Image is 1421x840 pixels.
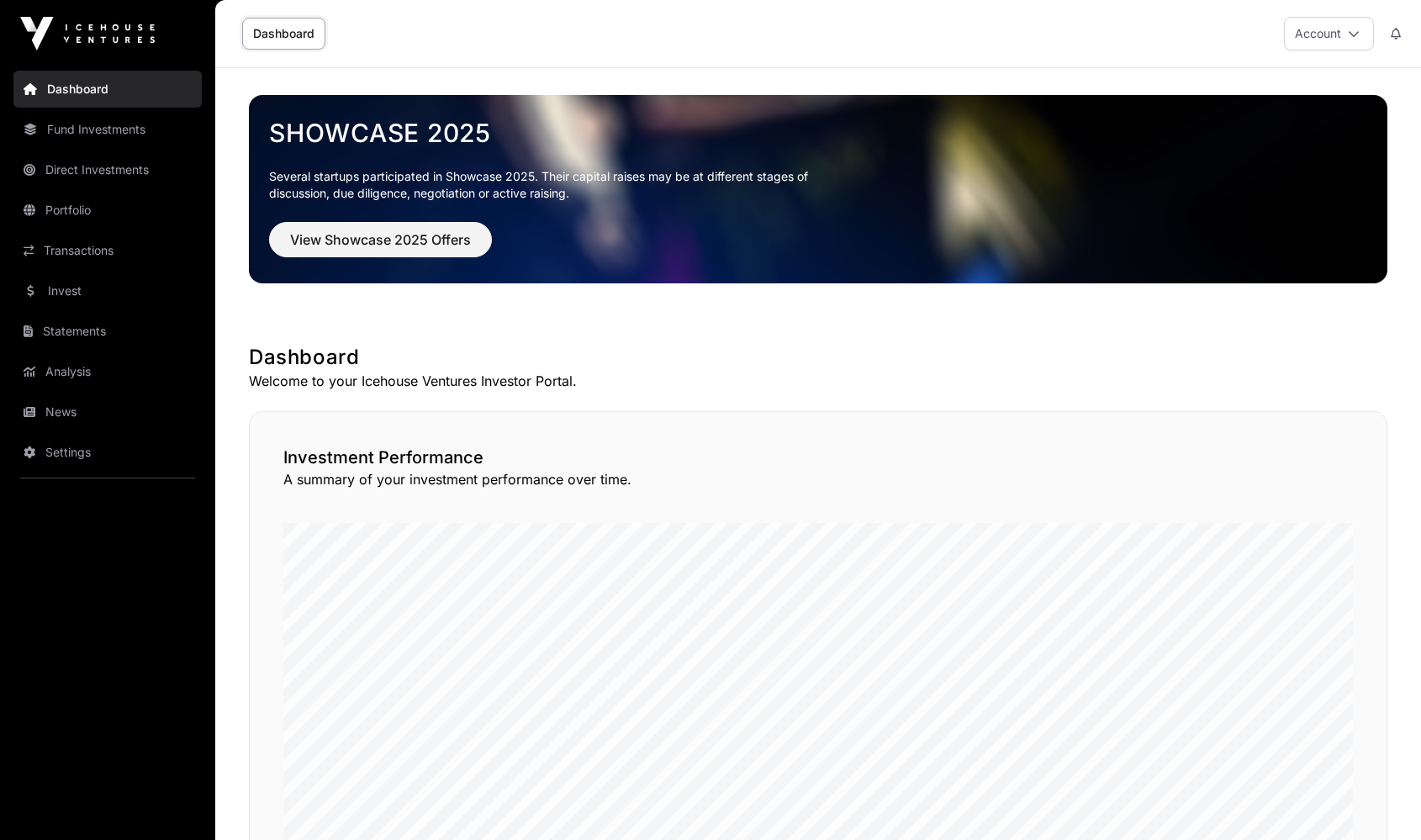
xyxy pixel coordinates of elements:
a: Dashboard [242,18,325,50]
a: Transactions [13,232,202,269]
p: A summary of your investment performance over time. [283,469,1353,489]
button: Account [1284,17,1374,50]
h1: Dashboard [249,344,1387,371]
a: View Showcase 2025 Offers [269,239,492,256]
img: Icehouse Ventures Logo [20,17,155,50]
a: Dashboard [13,71,202,108]
a: Invest [13,272,202,309]
p: Welcome to your Icehouse Ventures Investor Portal. [249,371,1387,391]
a: Analysis [13,353,202,390]
span: View Showcase 2025 Offers [290,230,471,250]
a: Showcase 2025 [269,118,1367,148]
a: Statements [13,313,202,350]
button: View Showcase 2025 Offers [269,222,492,257]
a: Direct Investments [13,151,202,188]
a: Fund Investments [13,111,202,148]
p: Several startups participated in Showcase 2025. Their capital raises may be at different stages o... [269,168,834,202]
h2: Investment Performance [283,446,1353,469]
img: Showcase 2025 [249,95,1387,283]
a: Portfolio [13,192,202,229]
a: News [13,394,202,431]
a: Settings [13,434,202,471]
